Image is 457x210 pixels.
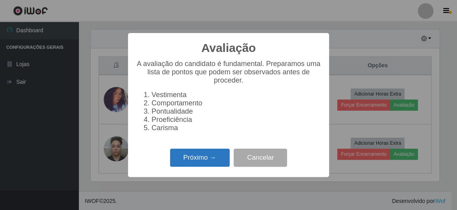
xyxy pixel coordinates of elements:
button: Cancelar [234,149,287,167]
h2: Avaliação [201,41,256,55]
li: Proeficiência [152,116,321,124]
button: Próximo → [170,149,230,167]
p: A avaliação do candidato é fundamental. Preparamos uma lista de pontos que podem ser observados a... [136,60,321,85]
li: Vestimenta [152,91,321,99]
li: Pontualidade [152,107,321,116]
li: Carisma [152,124,321,132]
li: Comportamento [152,99,321,107]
